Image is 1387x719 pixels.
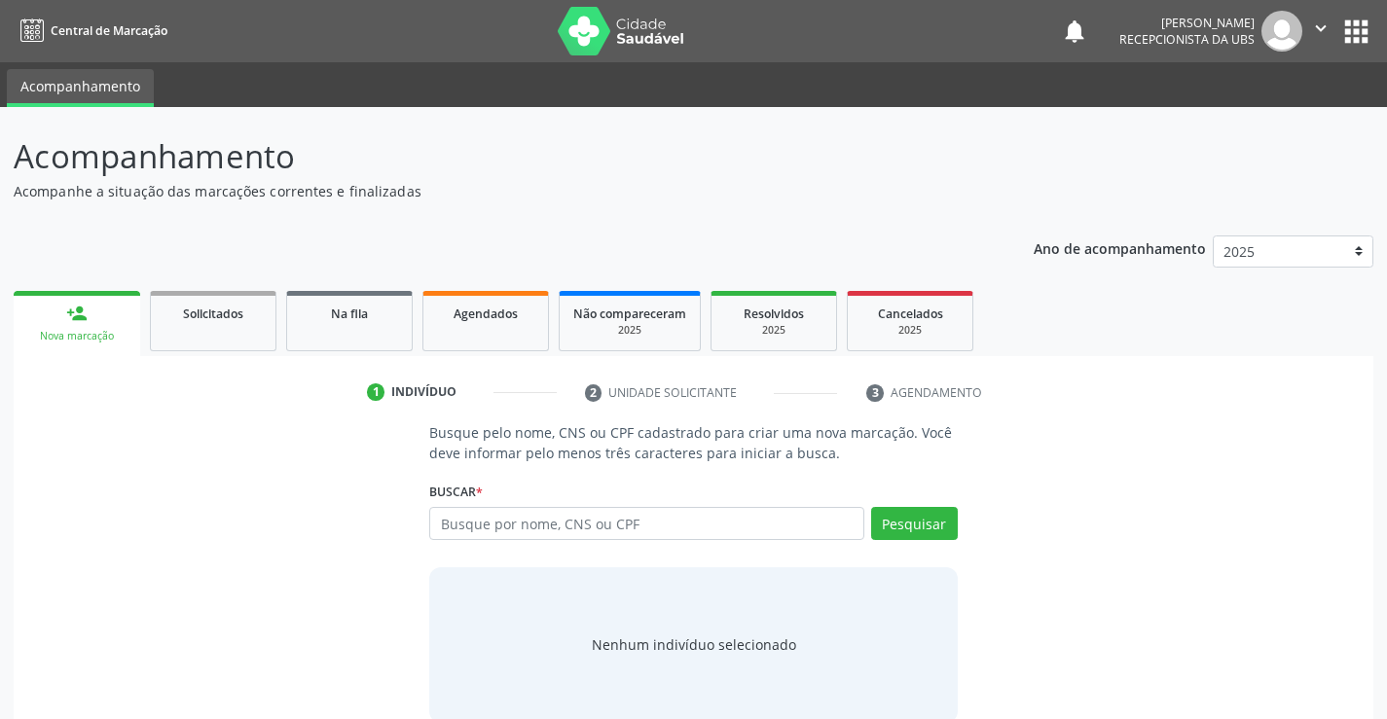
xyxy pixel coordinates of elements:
[66,303,88,324] div: person_add
[14,15,167,47] a: Central de Marcação
[1119,31,1255,48] span: Recepcionista da UBS
[878,306,943,322] span: Cancelados
[367,383,384,401] div: 1
[14,181,966,201] p: Acompanhe a situação das marcações correntes e finalizadas
[14,132,966,181] p: Acompanhamento
[1034,235,1206,260] p: Ano de acompanhamento
[429,422,957,463] p: Busque pelo nome, CNS ou CPF cadastrado para criar uma nova marcação. Você deve informar pelo men...
[183,306,243,322] span: Solicitados
[1061,18,1088,45] button: notifications
[871,507,958,540] button: Pesquisar
[573,323,686,338] div: 2025
[454,306,518,322] span: Agendados
[573,306,686,322] span: Não compareceram
[1261,11,1302,52] img: img
[331,306,368,322] span: Na fila
[1339,15,1373,49] button: apps
[592,634,796,655] div: Nenhum indivíduo selecionado
[861,323,959,338] div: 2025
[27,329,127,343] div: Nova marcação
[7,69,154,107] a: Acompanhamento
[1310,18,1332,39] i: 
[51,22,167,39] span: Central de Marcação
[429,477,483,507] label: Buscar
[744,306,804,322] span: Resolvidos
[1302,11,1339,52] button: 
[429,507,863,540] input: Busque por nome, CNS ou CPF
[391,383,456,401] div: Indivíduo
[725,323,822,338] div: 2025
[1119,15,1255,31] div: [PERSON_NAME]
